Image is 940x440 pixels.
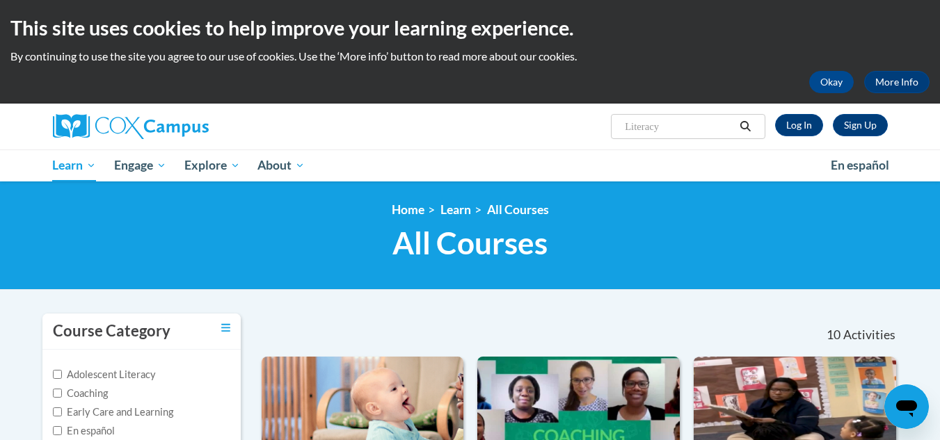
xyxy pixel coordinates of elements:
[53,367,156,382] label: Adolescent Literacy
[175,149,249,181] a: Explore
[53,114,317,139] a: Cox Campus
[53,423,115,439] label: En español
[822,151,898,180] a: En español
[53,389,62,398] input: Checkbox for Options
[10,14,930,42] h2: This site uses cookies to help improve your learning experience.
[221,320,230,336] a: Toggle collapse
[53,426,62,435] input: Checkbox for Options
[53,405,173,420] label: Early Care and Learning
[114,157,166,174] span: Engage
[52,157,96,174] span: Learn
[53,386,108,401] label: Coaching
[487,202,549,217] a: All Courses
[864,71,930,93] a: More Info
[10,49,930,64] p: By continuing to use the site you agree to our use of cookies. Use the ‘More info’ button to read...
[775,114,823,136] a: Log In
[53,114,209,139] img: Cox Campus
[623,118,735,135] input: Search Courses
[735,118,756,135] button: Search
[831,158,889,172] span: En español
[843,327,895,343] span: Activities
[105,149,175,181] a: Engage
[440,202,471,217] a: Learn
[53,407,62,416] input: Checkbox for Options
[827,327,841,343] span: 10
[44,149,106,181] a: Learn
[809,71,854,93] button: Okay
[833,114,888,136] a: Register
[392,225,548,261] span: All Courses
[884,384,929,429] iframe: Button to launch messaging window
[53,320,170,342] h3: Course Category
[392,202,424,217] a: Home
[248,149,314,181] a: About
[184,157,240,174] span: Explore
[257,157,305,174] span: About
[32,149,909,181] div: Main menu
[53,370,62,379] input: Checkbox for Options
